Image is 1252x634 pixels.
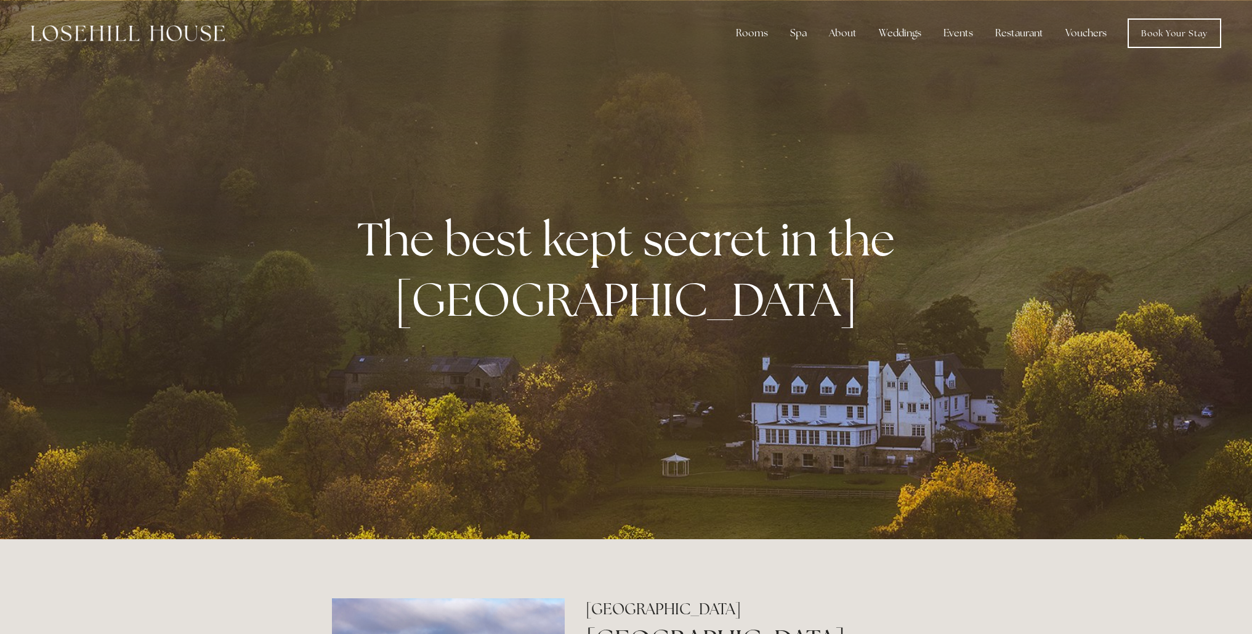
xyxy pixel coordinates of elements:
[869,21,931,46] div: Weddings
[357,209,905,329] strong: The best kept secret in the [GEOGRAPHIC_DATA]
[780,21,817,46] div: Spa
[934,21,983,46] div: Events
[1056,21,1117,46] a: Vouchers
[1128,18,1221,48] a: Book Your Stay
[819,21,866,46] div: About
[31,25,225,41] img: Losehill House
[726,21,778,46] div: Rooms
[985,21,1053,46] div: Restaurant
[586,598,920,620] h2: [GEOGRAPHIC_DATA]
